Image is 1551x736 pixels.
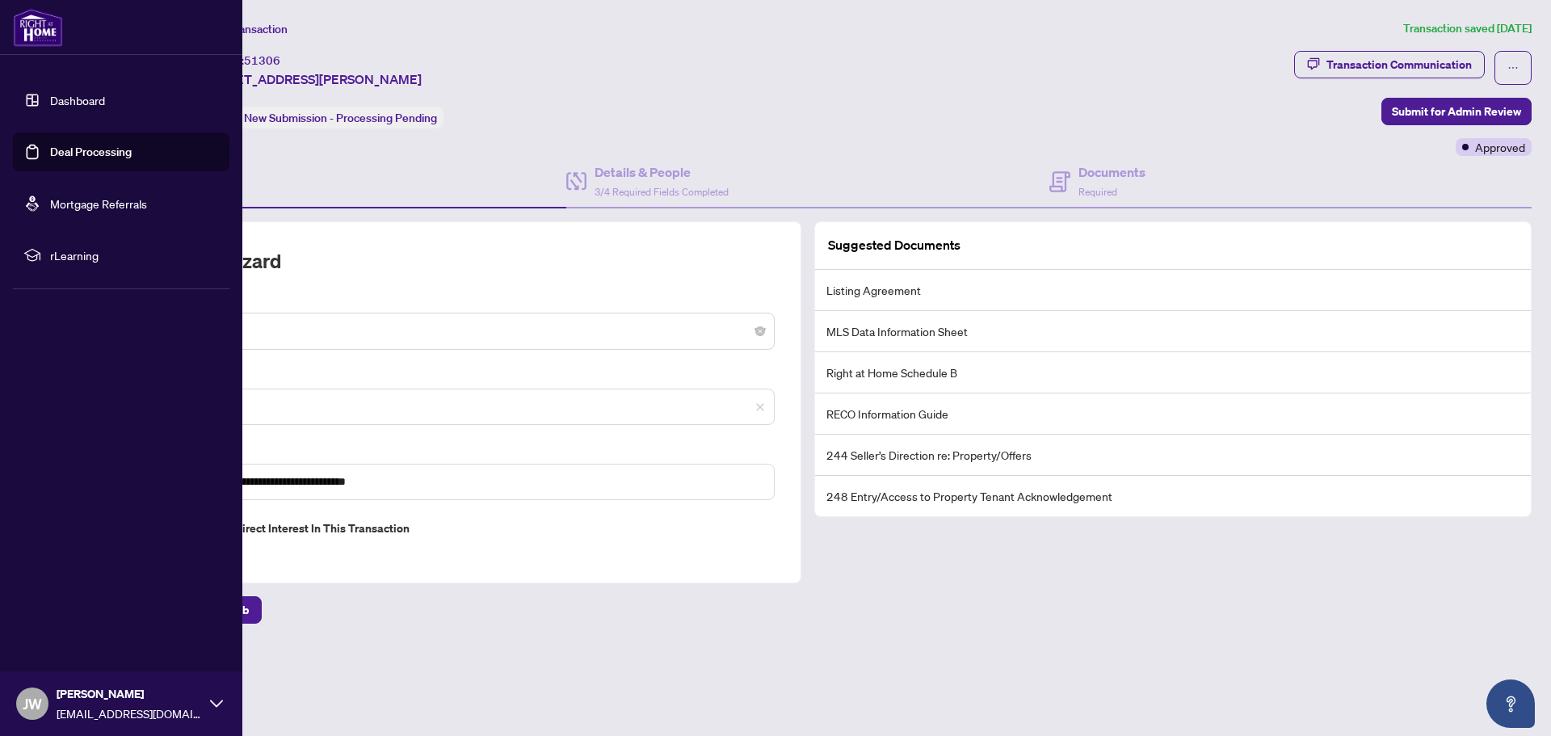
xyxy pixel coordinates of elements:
span: View Transaction [201,22,288,36]
a: Dashboard [50,93,105,107]
span: [PERSON_NAME] [57,685,202,703]
button: Submit for Admin Review [1381,98,1532,125]
article: Suggested Documents [828,235,960,255]
li: RECO Information Guide [815,393,1531,435]
span: [EMAIL_ADDRESS][DOMAIN_NAME] [57,704,202,722]
span: close-circle [755,326,765,336]
span: Submit for Admin Review [1392,99,1521,124]
h4: Documents [1078,162,1145,182]
span: 3/4 Required Fields Completed [595,186,729,198]
li: Listing Agreement [815,270,1531,311]
label: Property Address [111,444,775,462]
li: 244 Seller’s Direction re: Property/Offers [815,435,1531,476]
span: ellipsis [1507,62,1519,74]
li: Right at Home Schedule B [815,352,1531,393]
span: close [755,402,765,412]
label: Do you have direct or indirect interest in this transaction [111,519,775,537]
h4: Details & People [595,162,729,182]
article: Transaction saved [DATE] [1403,19,1532,38]
span: Required [1078,186,1117,198]
div: Transaction Communication [1326,52,1472,78]
li: 248 Entry/Access to Property Tenant Acknowledgement [815,476,1531,516]
label: Transaction Type [111,293,775,311]
span: [STREET_ADDRESS][PERSON_NAME] [200,69,422,89]
label: MLS ID [111,369,775,387]
span: Listing - Lease [120,316,765,347]
a: Mortgage Referrals [50,196,147,211]
span: JW [23,692,42,715]
span: 51306 [244,53,280,68]
span: rLearning [50,246,218,264]
img: logo [13,8,63,47]
button: Transaction Communication [1294,51,1485,78]
button: Open asap [1486,679,1535,728]
span: New Submission - Processing Pending [244,111,437,125]
span: Approved [1475,138,1525,156]
li: MLS Data Information Sheet [815,311,1531,352]
a: Deal Processing [50,145,132,159]
div: Status: [200,107,443,128]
